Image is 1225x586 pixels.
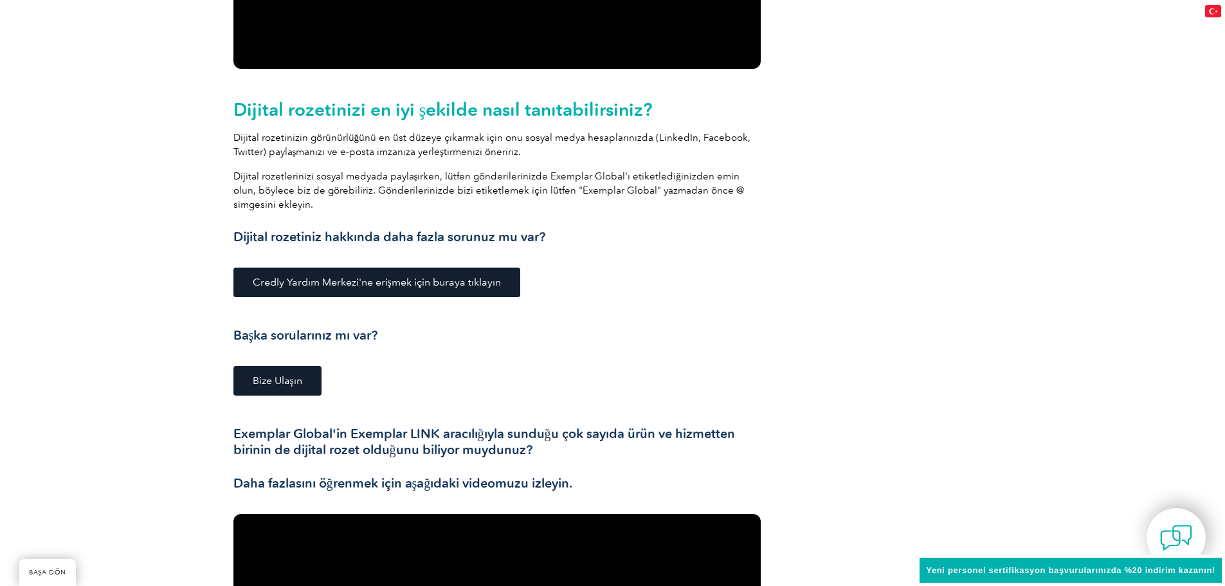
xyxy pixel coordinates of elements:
a: Bize Ulaşın [233,366,322,396]
font: Daha fazlasını öğrenmek için aşağıdaki videomuzu izleyin. [233,475,573,491]
a: Credly Yardım Merkezi'ne erişmek için buraya tıklayın [233,268,520,297]
font: Yeni personel sertifikasyon başvurularınızda %20 indirim kazanın! [926,565,1215,575]
img: contact-chat.png [1160,522,1192,554]
font: Credly Yardım Merkezi'ne erişmek için buraya tıklayın [253,276,501,288]
img: en [1205,5,1221,17]
font: Dijital rozetinizin görünürlüğünü en üst düzeye çıkarmak için onu sosyal medya hesaplarınızda (Li... [233,132,751,158]
font: Başka sorularınız mı var? [233,327,378,343]
font: Exemplar Global'in Exemplar LINK aracılığıyla sunduğu çok sayıda ürün ve hizmetten birinin de dij... [233,426,735,457]
font: BAŞA DÖN [29,569,66,576]
font: Dijital rozetlerinizi sosyal medyada paylaşırken, lütfen gönderilerinizde Exemplar Global'ı etike... [233,170,744,210]
a: BAŞA DÖN [19,559,76,586]
font: Bize Ulaşın [253,374,302,387]
font: Dijital rozetiniz hakkında daha fazla sorunuz mu var? [233,229,545,244]
font: Dijital rozetinizi en iyi şekilde nasıl tanıtabilirsiniz? [233,98,653,120]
